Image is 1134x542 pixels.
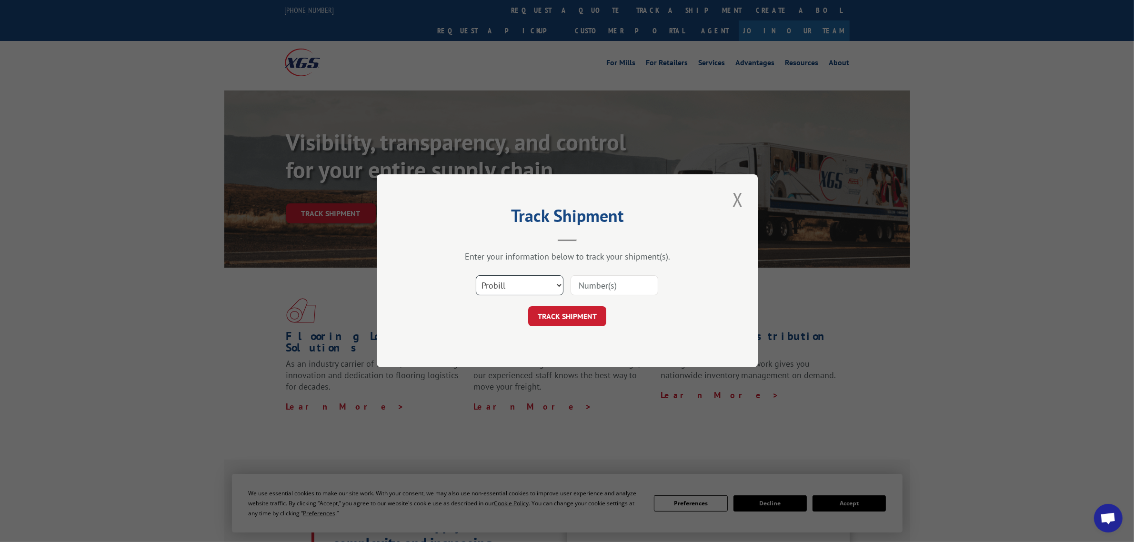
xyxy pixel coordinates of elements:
div: Enter your information below to track your shipment(s). [424,251,710,262]
input: Number(s) [571,276,658,296]
a: Open chat [1094,504,1123,532]
button: Close modal [730,186,746,212]
h2: Track Shipment [424,209,710,227]
button: TRACK SHIPMENT [528,307,606,327]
